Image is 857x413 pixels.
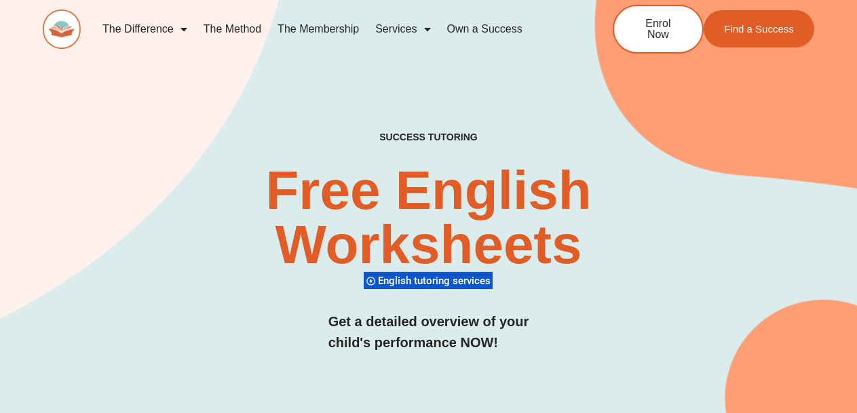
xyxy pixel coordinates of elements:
[634,18,682,40] span: Enrol Now
[174,163,683,272] h2: Free English Worksheets​
[704,10,814,47] a: Find a Success
[364,271,493,290] div: English tutoring services
[613,5,704,54] a: Enrol Now
[367,14,438,45] a: Services
[439,14,531,45] a: Own a Success
[314,132,543,143] h4: SUCCESS TUTORING​
[269,14,367,45] a: The Membership
[378,275,495,287] span: English tutoring services
[724,24,794,34] span: Find a Success
[94,14,569,45] nav: Menu
[328,311,529,353] h3: Get a detailed overview of your child's performance NOW!
[94,14,195,45] a: The Difference
[195,14,269,45] a: The Method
